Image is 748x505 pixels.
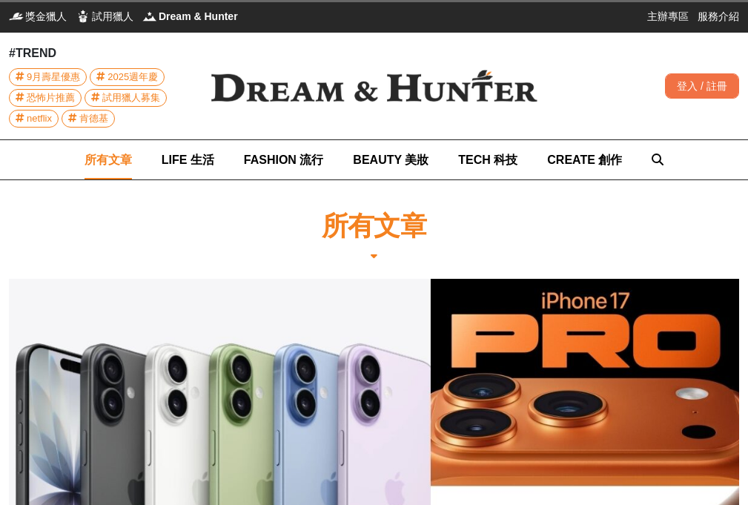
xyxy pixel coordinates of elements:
[322,210,427,242] h1: 所有文章
[27,90,75,106] span: 恐怖片推薦
[142,9,238,24] a: Dream & HunterDream & Hunter
[90,68,165,86] a: 2025週年慶
[102,90,160,106] span: 試用獵人募集
[353,154,428,166] span: BEAUTY 美妝
[698,9,739,24] a: 服務介紹
[25,9,67,24] span: 獎金獵人
[85,154,132,166] span: 所有文章
[9,9,24,24] img: 獎金獵人
[191,50,557,122] img: Dream & Hunter
[353,140,428,179] a: BEAUTY 美妝
[62,110,115,128] a: 肯德基
[9,110,59,128] a: netflix
[85,89,167,107] a: 試用獵人募集
[85,140,132,179] a: 所有文章
[244,140,324,179] a: FASHION 流行
[458,154,517,166] span: TECH 科技
[9,89,82,107] a: 恐怖片推薦
[79,110,108,127] span: 肯德基
[159,9,238,24] span: Dream & Hunter
[547,140,622,179] a: CREATE 創作
[92,9,133,24] span: 試用獵人
[458,140,517,179] a: TECH 科技
[76,9,90,24] img: 試用獵人
[9,44,191,62] div: #TREND
[162,140,214,179] a: LIFE 生活
[107,69,158,85] span: 2025週年慶
[9,9,67,24] a: 獎金獵人獎金獵人
[76,9,133,24] a: 試用獵人試用獵人
[244,154,324,166] span: FASHION 流行
[9,68,87,86] a: 9月壽星優惠
[547,154,622,166] span: CREATE 創作
[142,9,157,24] img: Dream & Hunter
[27,69,80,85] span: 9月壽星優惠
[27,110,52,127] span: netflix
[162,154,214,166] span: LIFE 生活
[665,73,739,99] div: 登入 / 註冊
[647,9,689,24] a: 主辦專區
